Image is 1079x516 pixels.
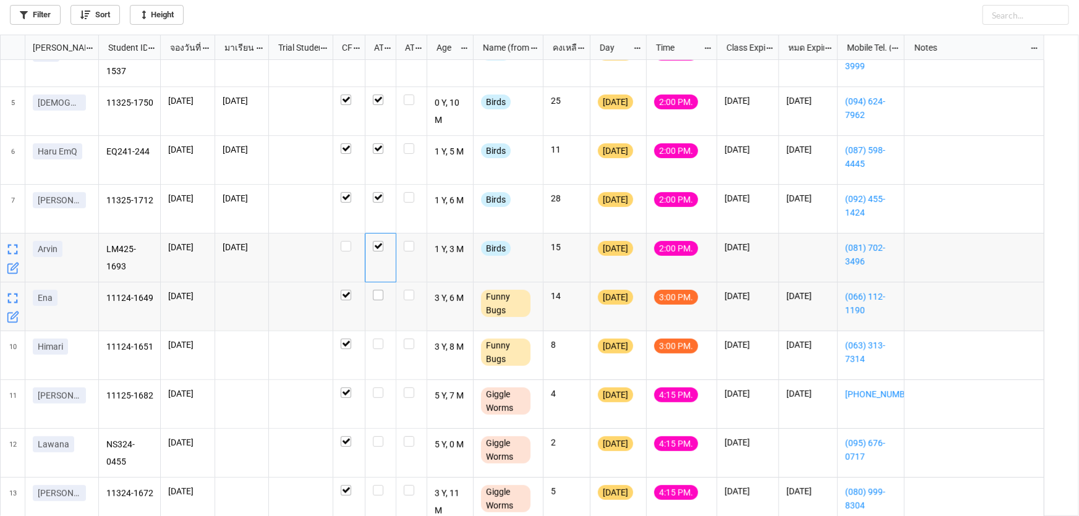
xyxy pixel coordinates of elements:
[38,487,81,499] p: [PERSON_NAME]
[106,485,153,502] p: 11324-1672
[335,41,352,54] div: CF
[787,95,830,107] p: [DATE]
[481,387,531,415] div: Giggle Worms
[787,290,830,302] p: [DATE]
[654,143,698,158] div: 2:00 PM.
[845,387,897,401] a: [PHONE_NUMBER]
[223,192,261,205] p: [DATE]
[787,192,830,205] p: [DATE]
[168,436,207,449] p: [DATE]
[168,143,207,156] p: [DATE]
[168,290,207,302] p: [DATE]
[435,241,466,258] p: 1 Y, 3 M
[106,290,153,307] p: 11124-1649
[168,241,207,253] p: [DATE]
[551,143,582,156] p: 11
[38,292,53,304] p: Ena
[787,485,830,497] p: [DATE]
[223,143,261,156] p: [DATE]
[1,35,99,60] div: grid
[435,436,466,454] p: 5 Y, 0 M
[106,95,153,112] p: 11325-1750
[106,241,153,274] p: LM425-1693
[481,192,511,207] div: Birds
[725,143,771,156] p: [DATE]
[38,194,81,206] p: [PERSON_NAME]
[845,290,897,317] a: (066) 112-1190
[271,41,320,54] div: Trial Student
[223,241,261,253] p: [DATE]
[398,41,415,54] div: ATK
[106,46,153,79] p: LM323-1537
[101,41,147,54] div: Student ID (from [PERSON_NAME] Name)
[654,95,698,109] div: 2:00 PM.
[435,339,466,356] p: 3 Y, 8 M
[725,290,771,302] p: [DATE]
[725,95,771,107] p: [DATE]
[106,387,153,405] p: 11125-1682
[725,192,771,205] p: [DATE]
[435,192,466,209] p: 1 Y, 6 M
[551,290,582,302] p: 14
[787,143,830,156] p: [DATE]
[25,41,85,54] div: [PERSON_NAME] Name
[11,185,15,233] span: 7
[545,41,578,54] div: คงเหลือ (from Nick Name)
[367,41,384,54] div: ATT
[223,95,261,107] p: [DATE]
[481,339,531,366] div: Funny Bugs
[38,243,58,255] p: Arvin
[435,387,466,405] p: 5 Y, 7 M
[840,41,891,54] div: Mobile Tel. (from Nick Name)
[598,387,633,402] div: [DATE]
[598,290,633,305] div: [DATE]
[907,41,1031,54] div: Notes
[481,95,511,109] div: Birds
[725,241,771,253] p: [DATE]
[654,436,698,451] div: 4:15 PM.
[598,485,633,500] div: [DATE]
[481,436,531,463] div: Giggle Worms
[845,339,897,366] a: (063) 313-7314
[11,87,15,135] span: 5
[168,387,207,400] p: [DATE]
[130,5,184,25] a: Height
[435,143,466,161] p: 1 Y, 5 M
[551,241,582,253] p: 15
[551,485,582,497] p: 5
[168,485,207,497] p: [DATE]
[598,339,633,353] div: [DATE]
[598,192,633,207] div: [DATE]
[38,438,69,450] p: Lawana
[106,143,153,161] p: EQ241-244
[9,429,17,477] span: 12
[481,290,531,317] div: Funny Bugs
[725,485,771,497] p: [DATE]
[551,192,582,205] p: 28
[598,436,633,451] div: [DATE]
[38,340,63,353] p: Himari
[106,436,153,470] p: NS324-0455
[725,436,771,449] p: [DATE]
[719,41,766,54] div: Class Expiration
[551,339,582,351] p: 8
[168,192,207,205] p: [DATE]
[845,95,897,122] a: (094) 624-7962
[168,95,207,107] p: [DATE]
[435,95,466,128] p: 0 Y, 10 M
[106,192,153,209] p: 11325-1712
[781,41,824,54] div: หมด Expired date (from [PERSON_NAME] Name)
[725,339,771,351] p: [DATE]
[476,41,530,54] div: Name (from Class)
[38,145,77,158] p: Haru EmQ
[38,96,81,109] p: [DEMOGRAPHIC_DATA]
[787,339,830,351] p: [DATE]
[654,241,698,256] div: 2:00 PM.
[654,339,698,353] div: 3:00 PM.
[38,389,81,402] p: [PERSON_NAME]
[481,241,511,256] div: Birds
[435,290,466,307] p: 3 Y, 6 M
[9,380,17,428] span: 11
[106,339,153,356] p: 11124-1651
[598,95,633,109] div: [DATE]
